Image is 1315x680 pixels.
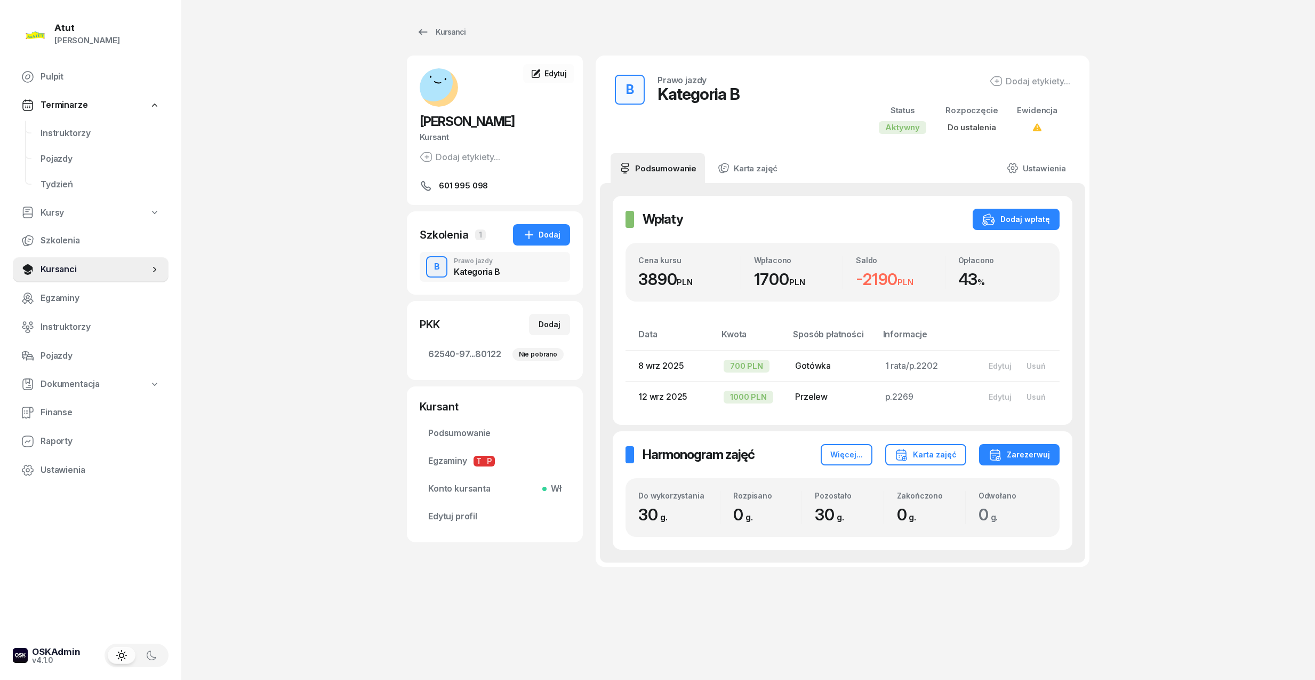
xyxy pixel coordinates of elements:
[795,359,868,373] div: Gotówka
[897,505,922,524] span: 0
[41,98,87,112] span: Terminarze
[41,70,160,84] span: Pulpit
[973,209,1060,230] button: Dodaj wpłatę
[41,152,160,166] span: Pojazdy
[709,153,786,183] a: Karta zajęć
[815,491,883,500] div: Pozostało
[420,421,570,446] a: Podsumowanie
[475,230,486,240] span: 1
[754,256,843,265] div: Wpłacono
[428,347,562,361] span: 62540-97...80122
[428,482,562,496] span: Konto kursanta
[544,69,567,78] span: Edytuj
[879,104,926,117] div: Status
[407,21,475,43] a: Kursanci
[454,258,500,264] div: Prawo jazdy
[428,510,562,524] span: Edytuj profil
[420,179,570,192] a: 601 995 098
[754,270,843,289] div: 1700
[789,277,805,287] small: PLN
[643,211,683,228] h2: Wpłaty
[945,104,998,117] div: Rozpoczęcie
[981,357,1019,375] button: Edytuj
[54,34,120,48] div: [PERSON_NAME]
[677,277,693,287] small: PLN
[13,286,169,311] a: Egzaminy
[660,512,668,523] small: g.
[13,201,169,225] a: Kursy
[41,320,160,334] span: Instruktorzy
[638,270,741,289] div: 3890
[41,178,160,192] span: Tydzień
[1019,388,1053,406] button: Usuń
[877,327,973,350] th: Informacje
[638,391,687,402] span: 12 wrz 2025
[724,360,769,373] div: 700 PLN
[13,648,28,663] img: logo-xs-dark@2x.png
[41,463,160,477] span: Ustawienia
[484,456,495,466] span: P
[523,64,574,83] a: Edytuj
[1017,104,1057,117] div: Ewidencja
[982,213,1050,226] div: Dodaj wpłatę
[991,512,998,523] small: g.
[981,388,1019,406] button: Edytuj
[638,491,720,500] div: Do wykorzystania
[41,377,100,391] span: Dokumentacja
[512,348,564,361] div: Nie pobrano
[657,84,740,104] div: Kategoria B
[787,327,876,350] th: Sposób płatności
[13,257,169,282] a: Kursanci
[41,234,160,248] span: Szkolenia
[32,146,169,172] a: Pojazdy
[529,314,570,335] button: Dodaj
[32,172,169,197] a: Tydzień
[416,26,466,38] div: Kursanci
[821,444,872,465] button: Więcej...
[830,448,863,461] div: Więcej...
[958,270,1047,289] div: 43
[13,429,169,454] a: Raporty
[420,317,440,332] div: PKK
[32,647,81,657] div: OSKAdmin
[428,426,562,440] span: Podsumowanie
[426,256,447,278] button: B
[54,23,120,33] div: Atut
[745,512,753,523] small: g.
[13,93,169,117] a: Terminarze
[1019,357,1053,375] button: Usuń
[885,444,966,465] button: Karta zajęć
[41,349,160,363] span: Pojazdy
[420,130,570,144] div: Kursant
[958,256,1047,265] div: Opłacono
[420,252,570,282] button: BPrawo jazdyKategoria B
[1027,392,1046,401] div: Usuń
[1027,361,1046,370] div: Usuń
[733,491,801,500] div: Rozpisano
[626,327,715,350] th: Data
[41,291,160,305] span: Egzaminy
[977,277,985,287] small: %
[979,505,1004,524] span: 0
[13,372,169,397] a: Dokumentacja
[979,444,1060,465] button: Zarezerwuj
[879,121,926,134] div: Aktywny
[897,277,913,287] small: PLN
[420,504,570,529] a: Edytuj profil
[856,270,945,289] div: -2190
[815,505,849,524] span: 30
[724,391,773,404] div: 1000 PLN
[41,434,160,448] span: Raporty
[989,448,1050,461] div: Zarezerwuj
[13,400,169,425] a: Finanse
[454,267,500,276] div: Kategoria B
[32,121,169,146] a: Instruktorzy
[420,476,570,502] a: Konto kursantaWł
[990,75,1070,88] button: Dodaj etykiety...
[998,153,1075,183] a: Ustawienia
[420,151,500,163] div: Dodaj etykiety...
[715,327,787,350] th: Kwota
[547,482,562,496] span: Wł
[885,360,938,371] span: 1 rata/p.2202
[909,512,916,523] small: g.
